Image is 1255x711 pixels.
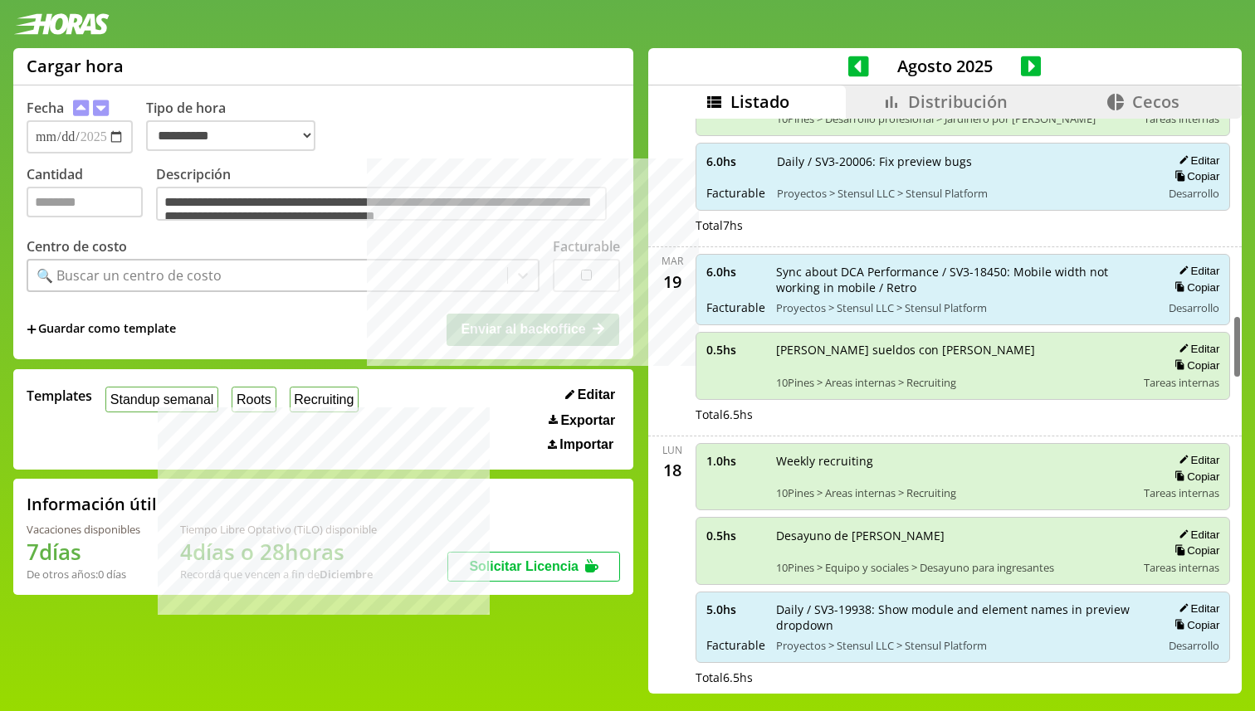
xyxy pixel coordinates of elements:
[776,528,1133,543] span: Desayuno de [PERSON_NAME]
[1169,186,1219,201] span: Desarrollo
[777,153,1150,169] span: Daily / SV3-20006: Fix preview bugs
[706,528,764,543] span: 0.5 hs
[869,55,1021,77] span: Agosto 2025
[1170,169,1219,183] button: Copiar
[27,387,92,405] span: Templates
[447,552,620,582] button: Solicitar Licencia
[1174,528,1219,542] button: Editar
[1169,300,1219,315] span: Desarrollo
[776,485,1133,500] span: 10Pines > Areas internas > Recruiting
[648,119,1242,691] div: scrollable content
[776,264,1150,295] span: Sync about DCA Performance / SV3-18450: Mobile width not working in mobile / Retro
[1174,264,1219,278] button: Editar
[776,111,1133,126] span: 10Pines > Desarrollo profesional > Jardinero por [PERSON_NAME]
[1144,485,1219,500] span: Tareas internas
[1170,280,1219,295] button: Copiar
[37,266,222,285] div: 🔍 Buscar un centro de costo
[776,601,1150,633] span: Daily / SV3-19938: Show module and element names in preview dropdown
[706,153,765,169] span: 6.0 hs
[706,264,764,280] span: 6.0 hs
[578,387,615,402] span: Editar
[1174,601,1219,616] button: Editar
[1174,153,1219,168] button: Editar
[706,342,764,358] span: 0.5 hs
[1174,453,1219,467] button: Editar
[730,90,789,113] span: Listado
[659,457,686,484] div: 18
[27,522,140,537] div: Vacaciones disponibles
[27,187,143,217] input: Cantidad
[146,120,315,151] select: Tipo de hora
[776,560,1133,575] span: 10Pines > Equipo y sociales > Desayuno para ingresantes
[1170,543,1219,558] button: Copiar
[1132,90,1179,113] span: Cecos
[706,637,764,653] span: Facturable
[706,453,764,469] span: 1.0 hs
[777,186,1150,201] span: Proyectos > Stensul LLC > Stensul Platform
[232,387,276,412] button: Roots
[1174,342,1219,356] button: Editar
[1144,560,1219,575] span: Tareas internas
[13,13,110,35] img: logotipo
[27,237,127,256] label: Centro de costo
[27,99,64,117] label: Fecha
[706,185,765,201] span: Facturable
[706,299,764,315] span: Facturable
[662,254,683,268] div: mar
[146,99,329,153] label: Tipo de hora
[27,55,124,77] h1: Cargar hora
[706,601,764,617] span: 5.0 hs
[320,567,373,582] b: Diciembre
[27,320,176,338] span: +Guardar como template
[544,412,620,429] button: Exportar
[696,217,1231,233] div: Total 7 hs
[290,387,359,412] button: Recruiting
[180,567,377,582] div: Recordá que vencen a fin de
[559,437,613,452] span: Importar
[696,407,1231,422] div: Total 6.5 hs
[776,342,1133,358] span: [PERSON_NAME] sueldos con [PERSON_NAME]
[776,453,1133,469] span: Weekly recruiting
[1170,470,1219,484] button: Copiar
[156,165,620,226] label: Descripción
[27,493,157,515] h2: Información útil
[1170,618,1219,632] button: Copiar
[180,522,377,537] div: Tiempo Libre Optativo (TiLO) disponible
[27,537,140,567] h1: 7 días
[1144,111,1219,126] span: Tareas internas
[27,567,140,582] div: De otros años: 0 días
[1170,358,1219,373] button: Copiar
[696,670,1231,685] div: Total 6.5 hs
[1144,375,1219,390] span: Tareas internas
[662,443,682,457] div: lun
[156,187,607,222] textarea: Descripción
[553,237,620,256] label: Facturable
[27,165,156,226] label: Cantidad
[105,387,218,412] button: Standup semanal
[1169,638,1219,653] span: Desarrollo
[469,559,579,573] span: Solicitar Licencia
[776,638,1150,653] span: Proyectos > Stensul LLC > Stensul Platform
[560,387,620,403] button: Editar
[659,268,686,295] div: 19
[27,320,37,338] span: +
[180,537,377,567] h1: 4 días o 28 horas
[560,413,615,428] span: Exportar
[776,300,1150,315] span: Proyectos > Stensul LLC > Stensul Platform
[908,90,1008,113] span: Distribución
[776,375,1133,390] span: 10Pines > Areas internas > Recruiting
